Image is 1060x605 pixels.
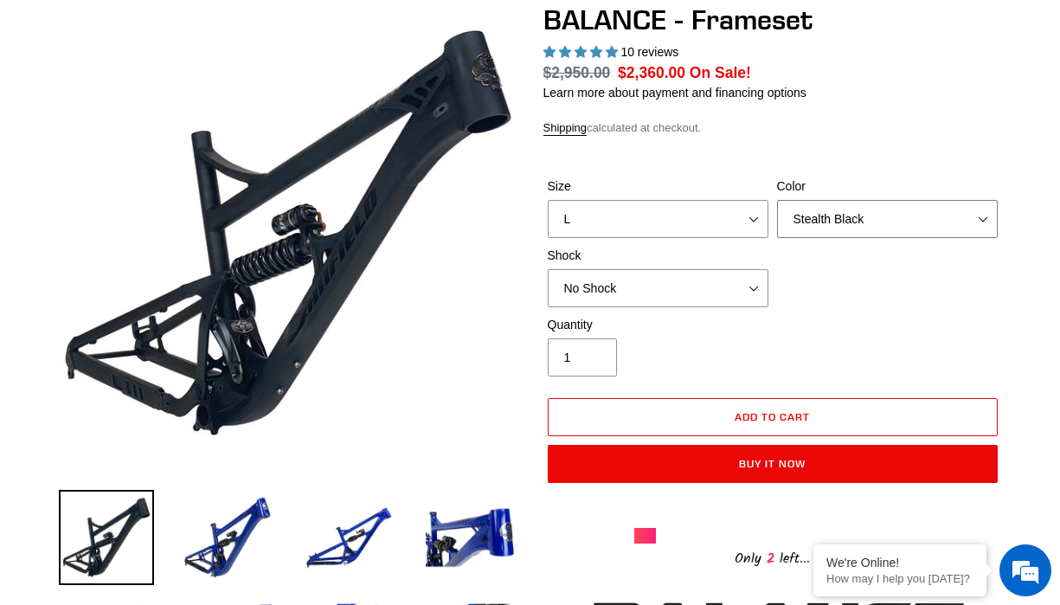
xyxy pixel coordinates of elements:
[422,490,517,585] img: Load image into Gallery viewer, BALANCE - Frameset
[543,86,806,100] a: Learn more about payment and financing options
[777,177,998,196] label: Color
[116,97,317,119] div: Chat with us now
[301,490,396,585] img: Load image into Gallery viewer, BALANCE - Frameset
[9,413,330,473] textarea: Type your message and hit 'Enter'
[100,188,239,363] span: We're online!
[690,61,751,84] span: On Sale!
[548,247,768,265] label: Shock
[761,548,780,570] span: 2
[548,177,768,196] label: Size
[19,95,45,121] div: Navigation go back
[826,556,973,570] div: We're Online!
[543,64,611,81] s: $2,950.00
[634,544,911,570] div: Only left...
[543,121,588,136] a: Shipping
[543,45,621,59] span: 5.00 stars
[826,572,973,585] p: How may I help you today?
[180,490,275,585] img: Load image into Gallery viewer, BALANCE - Frameset
[620,45,678,59] span: 10 reviews
[55,87,99,130] img: d_696896380_company_1647369064580_696896380
[618,64,685,81] span: $2,360.00
[548,445,998,483] button: Buy it now
[548,316,768,334] label: Quantity
[284,9,325,50] div: Minimize live chat window
[735,410,810,423] span: Add to cart
[543,119,1002,137] div: calculated at checkout.
[59,490,154,585] img: Load image into Gallery viewer, BALANCE - Frameset
[548,398,998,436] button: Add to cart
[543,3,1002,36] h1: BALANCE - Frameset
